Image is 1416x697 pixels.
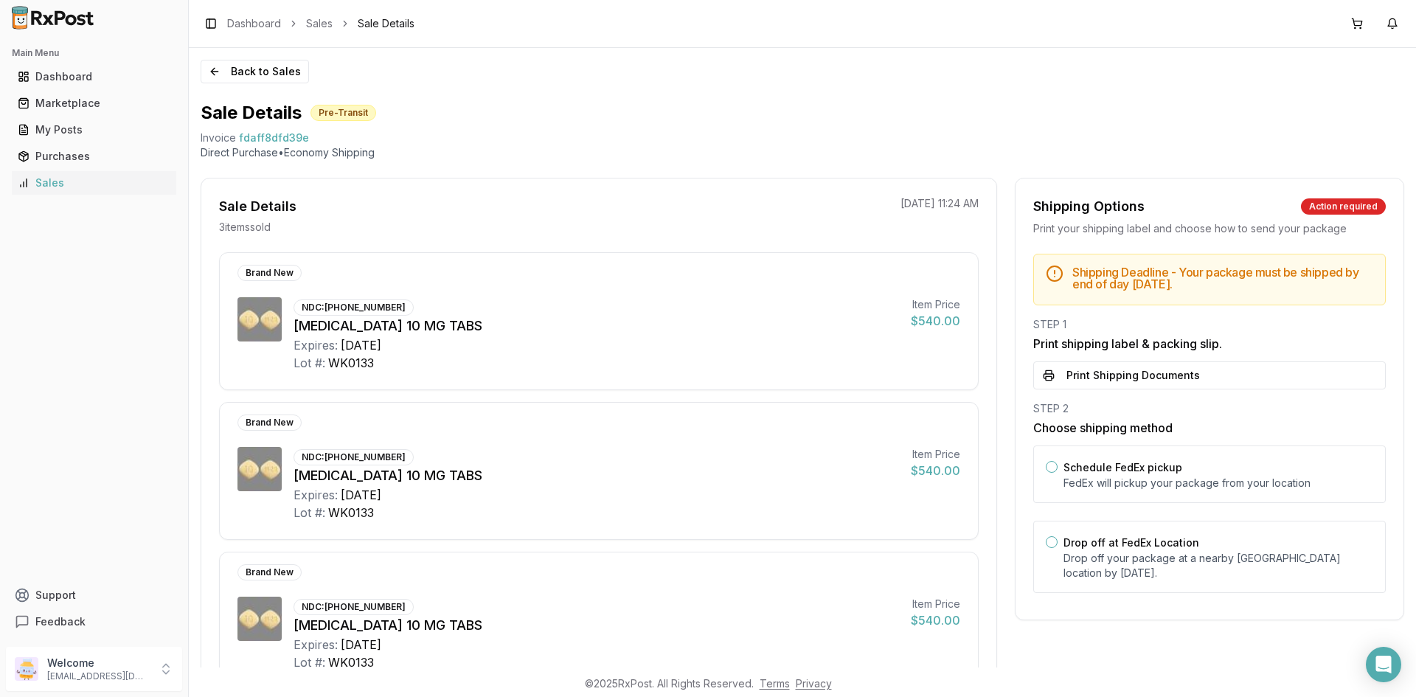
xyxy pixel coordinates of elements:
[911,611,960,629] div: $540.00
[6,91,182,115] button: Marketplace
[911,597,960,611] div: Item Price
[201,60,309,83] button: Back to Sales
[796,677,832,690] a: Privacy
[6,582,182,608] button: Support
[911,462,960,479] div: $540.00
[6,65,182,89] button: Dashboard
[294,465,899,486] div: [MEDICAL_DATA] 10 MG TABS
[237,297,282,341] img: Farxiga 10 MG TABS
[328,354,374,372] div: WK0133
[1366,647,1401,682] div: Open Intercom Messenger
[341,636,381,653] div: [DATE]
[12,47,176,59] h2: Main Menu
[18,176,170,190] div: Sales
[239,131,309,145] span: fdaff8dfd39e
[237,597,282,641] img: Farxiga 10 MG TABS
[341,486,381,504] div: [DATE]
[760,677,790,690] a: Terms
[15,657,38,681] img: User avatar
[237,415,302,431] div: Brand New
[237,447,282,491] img: Farxiga 10 MG TABS
[18,149,170,164] div: Purchases
[1033,221,1386,236] div: Print your shipping label and choose how to send your package
[47,670,150,682] p: [EMAIL_ADDRESS][DOMAIN_NAME]
[294,653,325,671] div: Lot #:
[12,90,176,117] a: Marketplace
[328,653,374,671] div: WK0133
[294,316,899,336] div: [MEDICAL_DATA] 10 MG TABS
[1063,461,1182,474] label: Schedule FedEx pickup
[294,486,338,504] div: Expires:
[219,196,296,217] div: Sale Details
[201,145,1404,160] p: Direct Purchase • Economy Shipping
[1033,361,1386,389] button: Print Shipping Documents
[6,145,182,168] button: Purchases
[201,101,302,125] h1: Sale Details
[294,449,414,465] div: NDC: [PHONE_NUMBER]
[1033,196,1145,217] div: Shipping Options
[911,297,960,312] div: Item Price
[6,608,182,635] button: Feedback
[341,336,381,354] div: [DATE]
[12,170,176,196] a: Sales
[12,143,176,170] a: Purchases
[227,16,414,31] nav: breadcrumb
[1063,476,1373,490] p: FedEx will pickup your package from your location
[237,265,302,281] div: Brand New
[358,16,414,31] span: Sale Details
[294,504,325,521] div: Lot #:
[294,615,899,636] div: [MEDICAL_DATA] 10 MG TABS
[294,336,338,354] div: Expires:
[1301,198,1386,215] div: Action required
[294,636,338,653] div: Expires:
[1033,317,1386,332] div: STEP 1
[1063,536,1199,549] label: Drop off at FedEx Location
[1072,266,1373,290] h5: Shipping Deadline - Your package must be shipped by end of day [DATE] .
[47,656,150,670] p: Welcome
[12,63,176,90] a: Dashboard
[227,16,281,31] a: Dashboard
[1033,401,1386,416] div: STEP 2
[201,131,236,145] div: Invoice
[911,447,960,462] div: Item Price
[900,196,979,211] p: [DATE] 11:24 AM
[911,312,960,330] div: $540.00
[294,299,414,316] div: NDC: [PHONE_NUMBER]
[18,69,170,84] div: Dashboard
[1063,551,1373,580] p: Drop off your package at a nearby [GEOGRAPHIC_DATA] location by [DATE] .
[328,504,374,521] div: WK0133
[18,122,170,137] div: My Posts
[310,105,376,121] div: Pre-Transit
[6,171,182,195] button: Sales
[6,6,100,30] img: RxPost Logo
[294,599,414,615] div: NDC: [PHONE_NUMBER]
[6,118,182,142] button: My Posts
[1033,335,1386,353] h3: Print shipping label & packing slip.
[1033,419,1386,437] h3: Choose shipping method
[35,614,86,629] span: Feedback
[18,96,170,111] div: Marketplace
[294,354,325,372] div: Lot #:
[12,117,176,143] a: My Posts
[237,564,302,580] div: Brand New
[219,220,271,235] p: 3 item s sold
[306,16,333,31] a: Sales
